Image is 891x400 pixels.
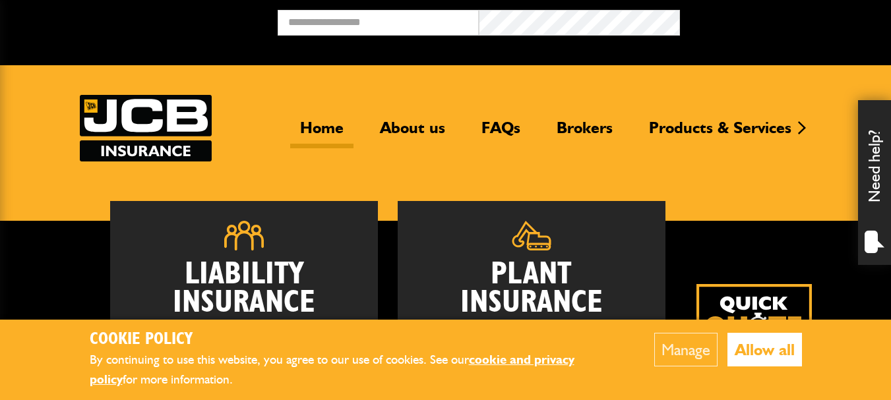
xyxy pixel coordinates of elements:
h2: Liability Insurance [130,260,358,324]
a: cookie and privacy policy [90,352,574,387]
a: Brokers [547,118,623,148]
div: Need help? [858,100,891,265]
a: About us [370,118,455,148]
a: FAQs [472,118,530,148]
button: Broker Login [680,10,881,30]
a: Get your insurance quote isn just 2-minutes [696,284,812,399]
a: Home [290,118,353,148]
p: By continuing to use this website, you agree to our use of cookies. See our for more information. [90,350,614,390]
h2: Cookie Policy [90,329,614,350]
a: Products & Services [639,118,801,148]
h2: Plant Insurance [417,260,646,317]
a: JCB Insurance Services [80,95,212,161]
button: Manage [654,333,718,366]
button: Allow all [727,333,802,366]
img: JCB Insurance Services logo [80,95,212,161]
img: Quick Quote [696,284,812,399]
